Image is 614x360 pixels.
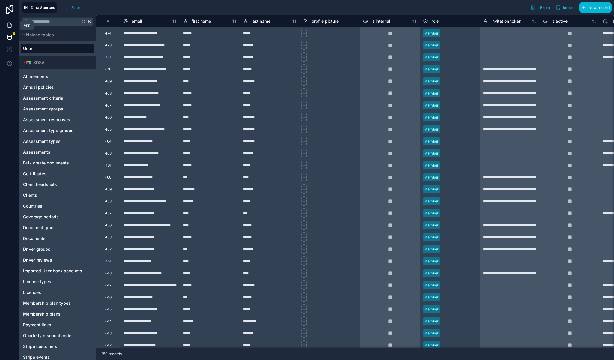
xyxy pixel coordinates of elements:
[105,223,112,228] div: 456
[23,149,91,155] a: Assessments
[23,171,91,177] a: Certificates
[424,259,439,264] div: Member
[23,84,54,90] span: Annual policies
[105,139,112,144] div: 464
[23,73,48,79] span: All members
[105,163,111,168] div: 461
[579,2,612,13] button: New record
[105,127,112,132] div: 465
[23,268,91,274] a: Imported User bank accounts
[20,266,94,276] div: Imported User bank accounts
[105,283,112,288] div: 447
[20,288,94,297] div: Licences
[101,19,115,23] div: #
[20,104,94,114] div: Assessment groups
[311,18,339,24] span: profile picture
[554,2,577,13] button: Import
[528,2,554,13] button: Export
[20,158,94,168] div: Bulk create documents
[23,279,51,285] span: Licence types
[551,18,568,24] span: is active
[20,331,94,340] div: Quarterly discount codes
[23,192,91,198] a: Clients
[23,257,91,263] a: Driver reviews
[23,311,61,317] span: Membership plans
[23,203,42,209] span: Countries
[20,126,94,135] div: Assessment type grades
[23,225,91,231] a: Document types
[20,180,94,189] div: Client headshots
[23,73,91,79] a: All members
[20,212,94,222] div: Coverage periods
[23,181,57,187] span: Client headshots
[105,331,112,336] div: 443
[424,187,439,192] div: Member
[23,46,91,52] a: User
[424,115,439,120] div: Member
[424,103,439,108] div: Member
[23,322,51,328] span: Payment links
[23,333,74,339] span: Quarterly discount codes
[23,95,91,101] a: Assessment criteria
[20,115,94,124] div: Assessment responses
[105,211,112,216] div: 457
[23,117,91,123] a: Assessment responses
[105,295,112,300] div: 446
[24,23,30,28] div: App
[20,244,94,254] div: Driver groups
[23,289,91,295] a: Licences
[424,139,439,144] div: Member
[23,246,50,252] span: Driver groups
[424,43,439,48] div: Member
[491,18,521,24] span: invitation token
[26,32,54,38] span: Noloco tables
[20,201,94,211] div: Countries
[105,67,112,72] div: 470
[424,31,439,36] div: Member
[105,235,112,240] div: 453
[105,151,112,156] div: 463
[424,283,439,288] div: Member
[540,5,552,10] span: Export
[20,44,94,53] div: User
[105,259,111,264] div: 451
[22,2,57,13] button: Data Sources
[20,93,94,103] div: Assessment criteria
[424,211,439,216] div: Member
[23,214,91,220] a: Coverage periods
[424,235,439,240] div: Member
[105,343,112,348] div: 442
[20,136,94,146] div: Assessment types
[101,352,122,356] span: 250 records
[23,171,46,177] span: Certificates
[20,320,94,330] div: Payment links
[105,79,112,84] div: 469
[31,5,55,10] span: Data Sources
[132,18,142,24] span: email
[105,271,112,276] div: 448
[23,127,91,133] a: Assessment type grades
[20,190,94,200] div: Clients
[23,95,63,101] span: Assessment criteria
[23,289,41,295] span: Licences
[105,31,112,36] div: 474
[105,175,112,180] div: 460
[23,322,91,328] a: Payment links
[20,309,94,319] div: Membership plans
[23,106,91,112] a: Assessment groups
[105,247,112,252] div: 452
[424,127,439,132] div: Member
[23,300,71,306] span: Membership plan types
[23,127,73,133] span: Assessment type grades
[23,343,91,349] a: Stripe customers
[424,175,439,180] div: Member
[23,117,70,123] span: Assessment responses
[23,192,37,198] span: Clients
[105,187,112,192] div: 459
[424,91,439,96] div: Member
[252,18,270,24] span: last name
[20,58,91,67] button: Airtable LogoSDSA
[371,18,390,24] span: is internal
[23,160,69,166] span: Bulk create documents
[20,277,94,286] div: Licence types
